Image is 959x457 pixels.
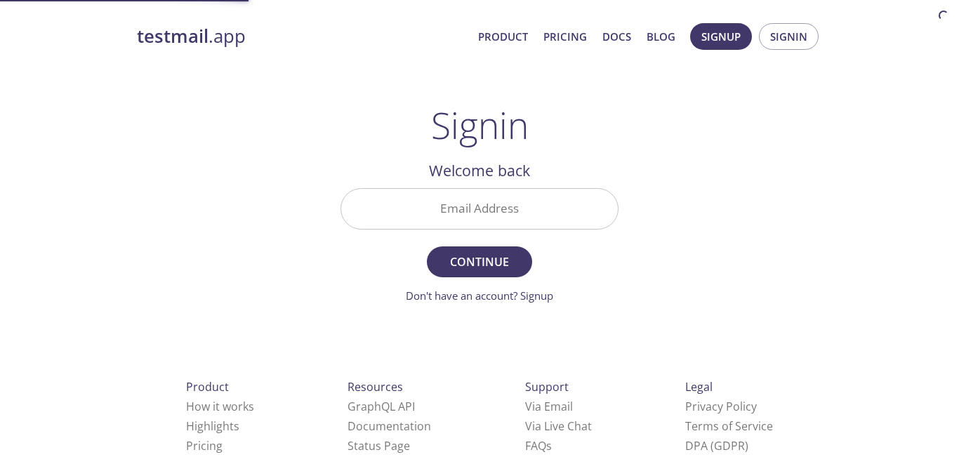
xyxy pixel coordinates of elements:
[186,438,223,453] a: Pricing
[406,289,553,303] a: Don't have an account? Signup
[685,379,713,395] span: Legal
[340,159,619,183] h2: Welcome back
[701,27,741,46] span: Signup
[478,27,528,46] a: Product
[427,246,532,277] button: Continue
[602,27,631,46] a: Docs
[525,379,569,395] span: Support
[442,252,517,272] span: Continue
[647,27,675,46] a: Blog
[348,418,431,434] a: Documentation
[685,418,773,434] a: Terms of Service
[685,438,748,453] a: DPA (GDPR)
[525,418,592,434] a: Via Live Chat
[431,104,529,146] h1: Signin
[348,438,410,453] a: Status Page
[690,23,752,50] button: Signup
[186,379,229,395] span: Product
[770,27,807,46] span: Signin
[685,399,757,414] a: Privacy Policy
[348,399,415,414] a: GraphQL API
[137,24,209,48] strong: testmail
[137,25,467,48] a: testmail.app
[348,379,403,395] span: Resources
[546,438,552,453] span: s
[759,23,819,50] button: Signin
[186,418,239,434] a: Highlights
[525,438,552,453] a: FAQ
[525,399,573,414] a: Via Email
[543,27,587,46] a: Pricing
[186,399,254,414] a: How it works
